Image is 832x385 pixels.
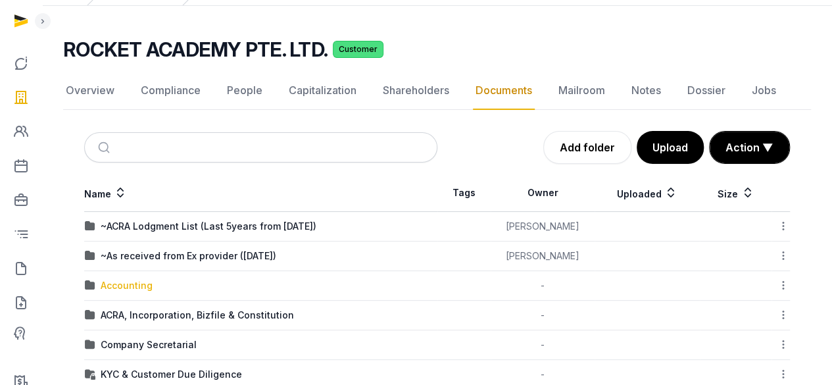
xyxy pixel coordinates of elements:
[637,131,704,164] button: Upload
[85,251,95,261] img: folder.svg
[491,174,595,212] th: Owner
[595,174,700,212] th: Uploaded
[629,72,664,110] a: Notes
[63,38,328,61] h2: ROCKET ACADEMY PTE. LTD.
[437,174,491,212] th: Tags
[85,310,95,321] img: folder.svg
[101,309,294,322] div: ACRA, Incorporation, Bizfile & Constitution
[101,220,316,233] div: ~ACRA Lodgment List (Last 5years from [DATE])
[85,340,95,350] img: folder.svg
[101,279,153,292] div: Accounting
[85,280,95,291] img: folder.svg
[491,212,595,242] td: [PERSON_NAME]
[63,72,811,110] nav: Tabs
[101,368,242,381] div: KYC & Customer Due Diligence
[685,72,728,110] a: Dossier
[63,72,117,110] a: Overview
[380,72,452,110] a: Shareholders
[101,338,197,351] div: Company Secretarial
[491,330,595,360] td: -
[556,72,608,110] a: Mailroom
[333,41,383,58] span: Customer
[491,242,595,271] td: [PERSON_NAME]
[138,72,203,110] a: Compliance
[543,131,631,164] a: Add folder
[491,271,595,301] td: -
[700,174,771,212] th: Size
[286,72,359,110] a: Capitalization
[84,174,437,212] th: Name
[101,249,276,263] div: ~As received from Ex provider ([DATE])
[473,72,535,110] a: Documents
[90,133,121,162] button: Submit
[85,221,95,232] img: folder.svg
[749,72,779,110] a: Jobs
[710,132,789,163] button: Action ▼
[224,72,265,110] a: People
[85,369,95,380] img: folder-locked-icon.svg
[491,301,595,330] td: -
